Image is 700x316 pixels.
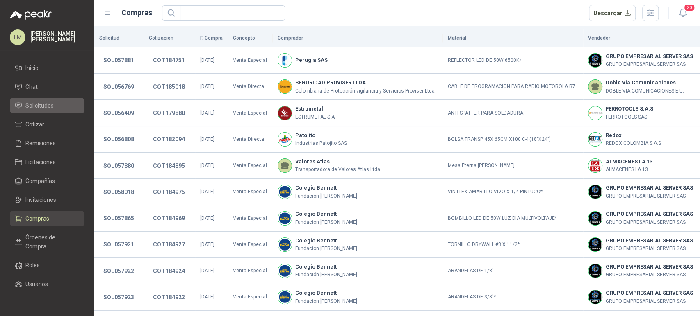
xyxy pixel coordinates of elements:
[149,237,189,252] button: COT184927
[149,132,189,147] button: COT182094
[200,163,214,168] span: [DATE]
[606,289,693,297] b: GRUPO EMPRESARIAL SERVER SAS
[588,54,602,67] img: Company Logo
[606,113,655,121] p: FERROTOOLS SAS
[443,47,583,74] td: REFLECTOR LED DE 50W 6500K*
[295,131,347,140] b: Patojito
[606,271,693,279] p: GRUPO EMPRESARIAL SERVER SAS
[149,53,189,68] button: COT184751
[588,264,602,278] img: Company Logo
[195,29,228,47] th: F. Compra
[10,154,84,170] a: Licitaciones
[200,136,214,142] span: [DATE]
[228,126,273,153] td: Venta Directa
[606,87,684,95] p: DOBLE VIA COMUNICACIONES E.U.
[295,140,347,147] p: Industrias Patojito SAS
[99,53,138,68] button: SOL057881
[606,105,655,113] b: FERROTOOLS S.A.S.
[443,29,583,47] th: Material
[443,205,583,231] td: BOMBILLO LED DE 50W LUZ DIA MULTIVOLTAJE*
[30,31,84,42] p: [PERSON_NAME] [PERSON_NAME]
[99,237,138,252] button: SOL057921
[149,185,189,199] button: COT184975
[228,205,273,231] td: Venta Especial
[295,158,380,166] b: Valores Atlas
[144,29,195,47] th: Cotización
[10,79,84,95] a: Chat
[228,74,273,100] td: Venta Directa
[588,133,602,146] img: Company Logo
[606,158,652,166] b: ALMACENES LA 13
[588,238,602,251] img: Company Logo
[10,295,84,311] a: Categorías
[588,159,602,172] img: Company Logo
[295,87,435,95] p: Colombiana de Protección vigilancia y Servicios Proviser Ltda
[606,298,693,305] p: GRUPO EMPRESARIAL SERVER SAS
[295,298,357,305] p: Fundación [PERSON_NAME]
[228,29,273,47] th: Concepto
[278,54,292,67] img: Company Logo
[200,268,214,273] span: [DATE]
[295,184,357,192] b: Colegio Bennett
[10,192,84,208] a: Invitaciones
[25,158,56,167] span: Licitaciones
[99,79,138,94] button: SOL056769
[443,74,583,100] td: CABLE DE PROGRAMACION PARA RADIO MOTOROLA R7
[10,117,84,132] a: Cotizar
[278,212,292,225] img: Company Logo
[10,211,84,226] a: Compras
[228,179,273,205] td: Venta Especial
[25,63,39,72] span: Inicio
[200,57,214,63] span: [DATE]
[295,237,357,245] b: Colegio Bennett
[25,233,77,251] span: Órdenes de Compra
[10,173,84,189] a: Compañías
[149,211,189,226] button: COT184969
[278,185,292,199] img: Company Logo
[675,6,690,20] button: 20
[295,113,335,121] p: ESTRUMETAL S A
[278,238,292,251] img: Company Logo
[278,133,292,146] img: Company Logo
[278,290,292,304] img: Company Logo
[25,82,38,91] span: Chat
[606,237,693,245] b: GRUPO EMPRESARIAL SERVER SAS
[25,214,49,223] span: Compras
[295,192,357,200] p: Fundación [PERSON_NAME]
[99,264,138,278] button: SOL057922
[25,176,55,185] span: Compañías
[443,153,583,179] td: Mesa Eterna [PERSON_NAME]
[588,185,602,199] img: Company Logo
[278,80,292,93] img: Company Logo
[25,120,44,129] span: Cotizar
[606,210,693,218] b: GRUPO EMPRESARIAL SERVER SAS
[149,79,189,94] button: COT185018
[25,195,56,204] span: Invitaciones
[606,131,661,140] b: Redox
[606,219,693,226] p: GRUPO EMPRESARIAL SERVER SAS
[295,210,357,218] b: Colegio Bennett
[295,289,357,297] b: Colegio Bennett
[121,7,152,18] h1: Compras
[25,139,56,148] span: Remisiones
[149,106,189,120] button: COT179880
[149,290,189,305] button: COT184922
[200,84,214,89] span: [DATE]
[684,4,695,11] span: 20
[10,60,84,76] a: Inicio
[99,158,138,173] button: SOL057880
[228,47,273,74] td: Venta Especial
[10,98,84,113] a: Solicitudes
[443,232,583,258] td: TORNILLO DRYWALL #8 X 11/2*
[200,242,214,247] span: [DATE]
[149,264,189,278] button: COT184924
[606,61,693,68] p: GRUPO EMPRESARIAL SERVER SAS
[278,106,292,120] img: Company Logo
[228,100,273,126] td: Venta Especial
[94,29,144,47] th: Solicitud
[200,294,214,300] span: [DATE]
[25,280,48,289] span: Usuarios
[443,179,583,205] td: VINILTEX AMARILLO VIVO X 1/4 PINTUCO*
[25,261,40,270] span: Roles
[295,166,380,174] p: Transportadora de Valores Atlas Ltda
